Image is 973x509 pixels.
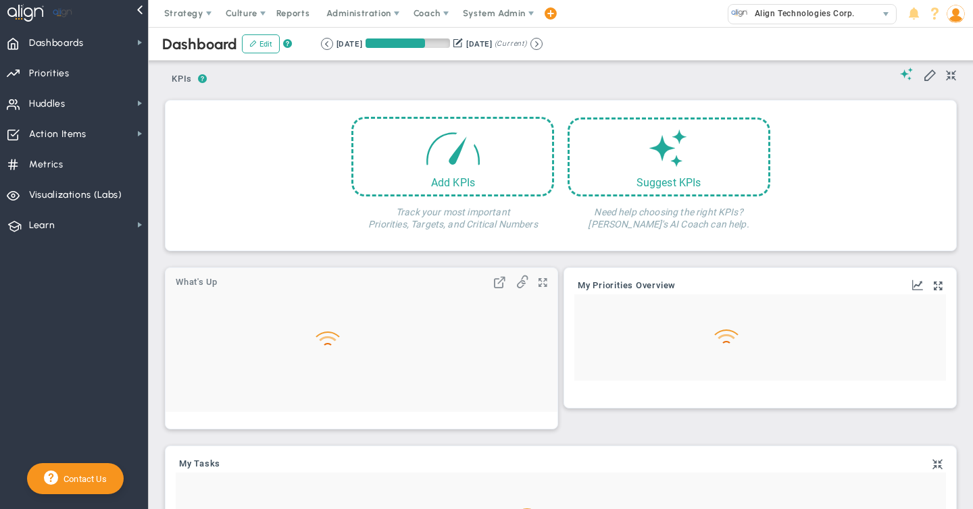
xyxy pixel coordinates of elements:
[731,5,748,22] img: 10991.Company.photo
[164,8,203,18] span: Strategy
[326,8,391,18] span: Administration
[570,176,768,189] div: Suggest KPIs
[58,474,107,484] span: Contact Us
[226,8,257,18] span: Culture
[900,68,914,80] span: Suggestions (AI Feature)
[463,8,526,18] span: System Admin
[29,90,66,118] span: Huddles
[495,38,527,50] span: (Current)
[351,196,554,230] h4: Track your most important Priorities, Targets, and Critical Numbers
[466,38,492,50] div: [DATE]
[530,38,543,50] button: Go to next period
[923,68,937,81] span: Edit My KPIs
[578,281,676,290] span: My Priorities Overview
[242,34,280,53] button: Edit
[568,196,770,230] h4: Need help choosing the right KPIs? [PERSON_NAME]'s AI Coach can help.
[947,5,965,23] img: 50249.Person.photo
[748,5,855,22] span: Align Technologies Corp.
[353,176,552,189] div: Add KPIs
[366,38,450,48] div: Period Progress: 70% Day 64 of 91 with 27 remaining.
[29,181,122,209] span: Visualizations (Labs)
[162,35,237,53] span: Dashboard
[166,68,198,92] button: KPIs
[336,38,362,50] div: [DATE]
[29,211,55,240] span: Learn
[29,120,86,149] span: Action Items
[414,8,441,18] span: Coach
[179,459,220,470] a: My Tasks
[29,29,84,57] span: Dashboards
[876,5,896,24] span: select
[578,281,676,292] button: My Priorities Overview
[29,151,64,179] span: Metrics
[29,59,70,88] span: Priorities
[179,459,220,468] span: My Tasks
[166,68,198,90] span: KPIs
[321,38,333,50] button: Go to previous period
